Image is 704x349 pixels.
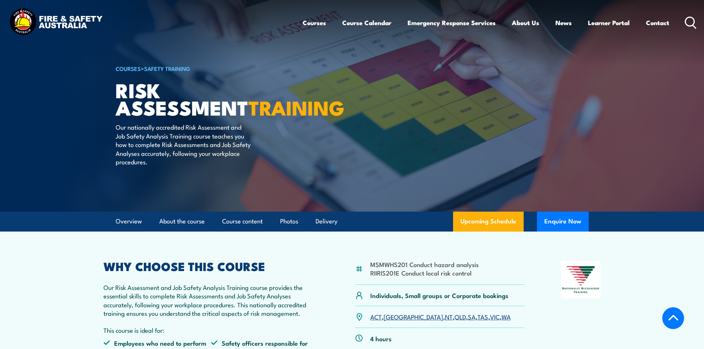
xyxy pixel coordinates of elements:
a: VIC [490,312,500,321]
a: WA [501,312,511,321]
strong: TRAINING [248,92,344,122]
a: About Us [512,13,539,32]
p: Individuals, Small groups or Corporate bookings [370,291,509,300]
a: Safety Training [144,64,190,72]
a: COURSES [116,64,141,72]
li: MSMWHS201 Conduct hazard analysis [370,260,479,268]
a: Delivery [316,212,337,231]
a: Course Calendar [342,13,391,32]
p: Our Risk Assessment and Job Safety Analysis Training course provides the essential skills to comp... [103,283,319,318]
img: Nationally Recognised Training logo. [561,261,601,298]
a: TAS [477,312,488,321]
p: 4 hours [370,334,392,343]
a: [GEOGRAPHIC_DATA] [384,312,443,321]
a: Courses [303,13,326,32]
a: Upcoming Schedule [453,212,524,232]
a: About the course [159,212,205,231]
p: , , , , , , , [370,312,511,321]
a: Contact [646,13,669,32]
a: Course content [222,212,263,231]
button: Enquire Now [537,212,589,232]
a: ACT [370,312,382,321]
a: NT [445,312,453,321]
li: RIIRIS201E Conduct local risk control [370,268,479,277]
a: SA [468,312,476,321]
h2: WHY CHOOSE THIS COURSE [103,261,319,271]
a: Emergency Response Services [408,13,496,32]
a: Overview [116,212,142,231]
h1: Risk Assessment [116,81,298,116]
a: Learner Portal [588,13,630,32]
a: News [555,13,572,32]
a: QLD [455,312,466,321]
p: This course is ideal for: [103,326,319,334]
a: Photos [280,212,298,231]
h6: > [116,64,298,73]
p: Our nationally accredited Risk Assessment and Job Safety Analysis Training course teaches you how... [116,123,251,166]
